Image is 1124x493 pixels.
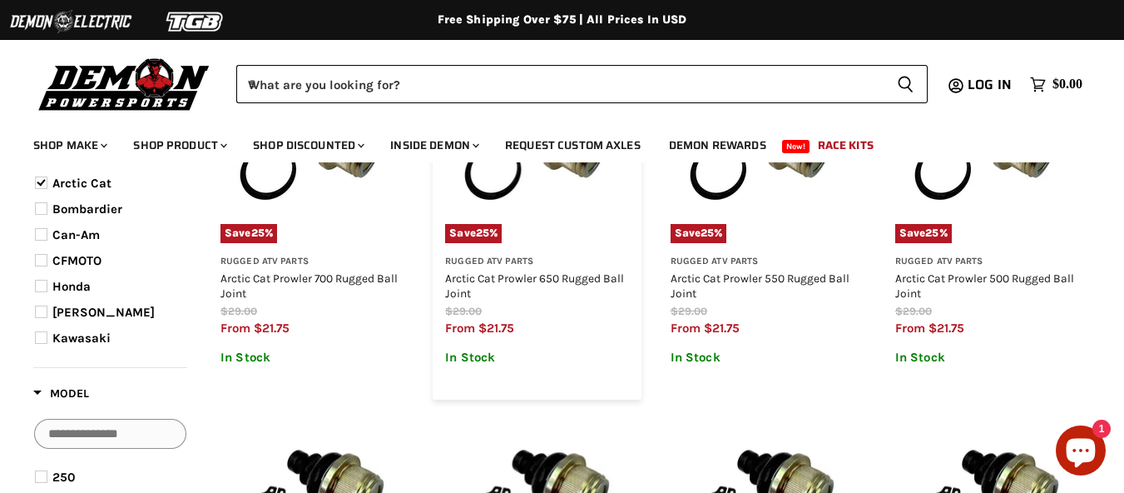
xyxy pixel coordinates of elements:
[378,128,489,162] a: Inside Demon
[493,128,653,162] a: Request Custom Axles
[52,279,91,294] span: Honda
[925,227,938,239] span: 25
[895,321,925,336] span: from
[884,65,928,103] button: Search
[895,256,1078,268] h3: Rugged ATV Parts
[671,256,854,268] h3: Rugged ATV Parts
[1051,426,1111,480] inbox-online-store-chat: Shopify online store chat
[968,74,1012,95] span: Log in
[52,331,111,346] span: Kawasaki
[240,128,374,162] a: Shop Discounted
[21,128,117,162] a: Shop Make
[33,386,89,401] span: Model
[445,321,475,336] span: from
[52,202,122,217] span: Bombardier
[671,224,727,242] span: Save %
[220,271,398,300] a: Arctic Cat Prowler 700 Rugged Ball Joint
[52,470,75,485] span: 250
[701,227,714,239] span: 25
[1022,72,1091,97] a: $0.00
[671,321,701,336] span: from
[671,271,849,300] a: Arctic Cat Prowler 550 Rugged Ball Joint
[21,122,1078,162] ul: Main menu
[33,54,215,113] img: Demon Powersports
[895,305,932,317] span: $29.00
[445,256,628,268] h3: Rugged ATV Parts
[133,6,258,37] img: TGB Logo 2
[52,253,102,268] span: CFMOTO
[254,321,290,336] span: $21.75
[236,65,928,103] form: Product
[704,321,740,336] span: $21.75
[121,128,237,162] a: Shop Product
[33,386,89,406] button: Filter by Model
[805,128,886,162] a: Race Kits
[895,271,1074,300] a: Arctic Cat Prowler 500 Rugged Ball Joint
[445,351,628,365] p: In Stock
[220,224,277,242] span: Save %
[34,419,186,449] input: Search Options
[960,77,1022,92] a: Log in
[895,351,1078,365] p: In Stock
[236,65,884,103] input: When autocomplete results are available use up and down arrows to review and enter to select
[671,305,707,317] span: $29.00
[895,224,952,242] span: Save %
[220,321,250,336] span: from
[52,227,100,242] span: Can-Am
[445,224,502,242] span: Save %
[445,305,482,317] span: $29.00
[52,305,155,320] span: [PERSON_NAME]
[445,271,624,300] a: Arctic Cat Prowler 650 Rugged Ball Joint
[220,256,404,268] h3: Rugged ATV Parts
[1052,77,1082,92] span: $0.00
[782,140,810,153] span: New!
[220,305,257,317] span: $29.00
[478,321,514,336] span: $21.75
[8,6,133,37] img: Demon Electric Logo 2
[656,128,779,162] a: Demon Rewards
[476,227,489,239] span: 25
[220,351,404,365] p: In Stock
[928,321,964,336] span: $21.75
[52,176,111,191] span: Arctic Cat
[251,227,265,239] span: 25
[671,351,854,365] p: In Stock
